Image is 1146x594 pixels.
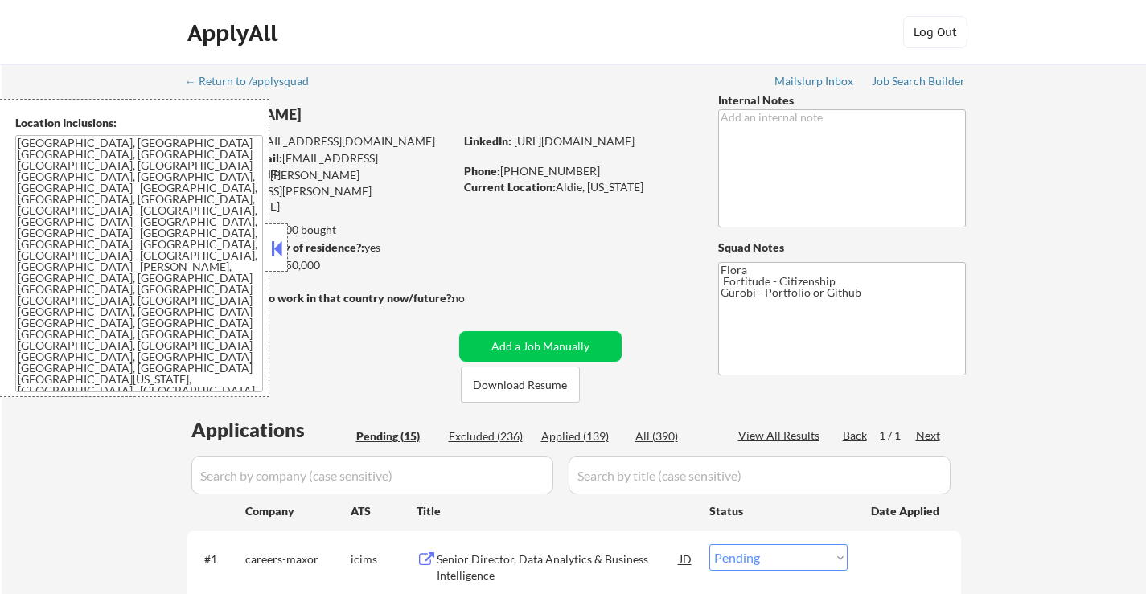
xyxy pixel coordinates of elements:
[187,167,454,215] div: [PERSON_NAME][EMAIL_ADDRESS][PERSON_NAME][DOMAIN_NAME]
[916,428,942,444] div: Next
[186,240,449,256] div: yes
[15,115,263,131] div: Location Inclusions:
[872,76,966,87] div: Job Search Builder
[187,133,454,150] div: [EMAIL_ADDRESS][DOMAIN_NAME]
[437,551,680,583] div: Senior Director, Data Analytics & Business Intelligence
[187,150,454,182] div: [EMAIL_ADDRESS][DOMAIN_NAME]
[718,240,966,256] div: Squad Notes
[351,503,417,519] div: ATS
[459,331,622,362] button: Add a Job Manually
[204,551,232,567] div: #1
[461,367,580,403] button: Download Resume
[417,503,694,519] div: Title
[185,76,324,87] div: ← Return to /applysquad
[879,428,916,444] div: 1 / 1
[872,75,966,91] a: Job Search Builder
[464,179,692,195] div: Aldie, [US_STATE]
[449,428,529,444] div: Excluded (236)
[718,92,966,109] div: Internal Notes
[464,134,511,148] strong: LinkedIn:
[464,163,692,179] div: [PHONE_NUMBER]
[774,75,855,91] a: Mailslurp Inbox
[356,428,437,444] div: Pending (15)
[709,496,848,525] div: Status
[191,420,351,440] div: Applications
[569,456,951,494] input: Search by title (case sensitive)
[191,456,553,494] input: Search by company (case sensitive)
[541,428,622,444] div: Applied (139)
[903,16,967,48] button: Log Out
[871,503,942,519] div: Date Applied
[186,222,454,238] div: 139 sent / 200 bought
[187,291,454,305] strong: Will need Visa to work in that country now/future?:
[678,544,694,573] div: JD
[464,180,556,194] strong: Current Location:
[464,164,500,178] strong: Phone:
[187,104,517,125] div: [PERSON_NAME]
[185,75,324,91] a: ← Return to /applysquad
[635,428,716,444] div: All (390)
[738,428,824,444] div: View All Results
[843,428,869,444] div: Back
[245,503,351,519] div: Company
[774,76,855,87] div: Mailslurp Inbox
[187,19,282,47] div: ApplyAll
[514,134,635,148] a: [URL][DOMAIN_NAME]
[351,551,417,567] div: icims
[186,257,454,273] div: $150,000
[452,290,498,306] div: no
[245,551,351,567] div: careers-maxor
